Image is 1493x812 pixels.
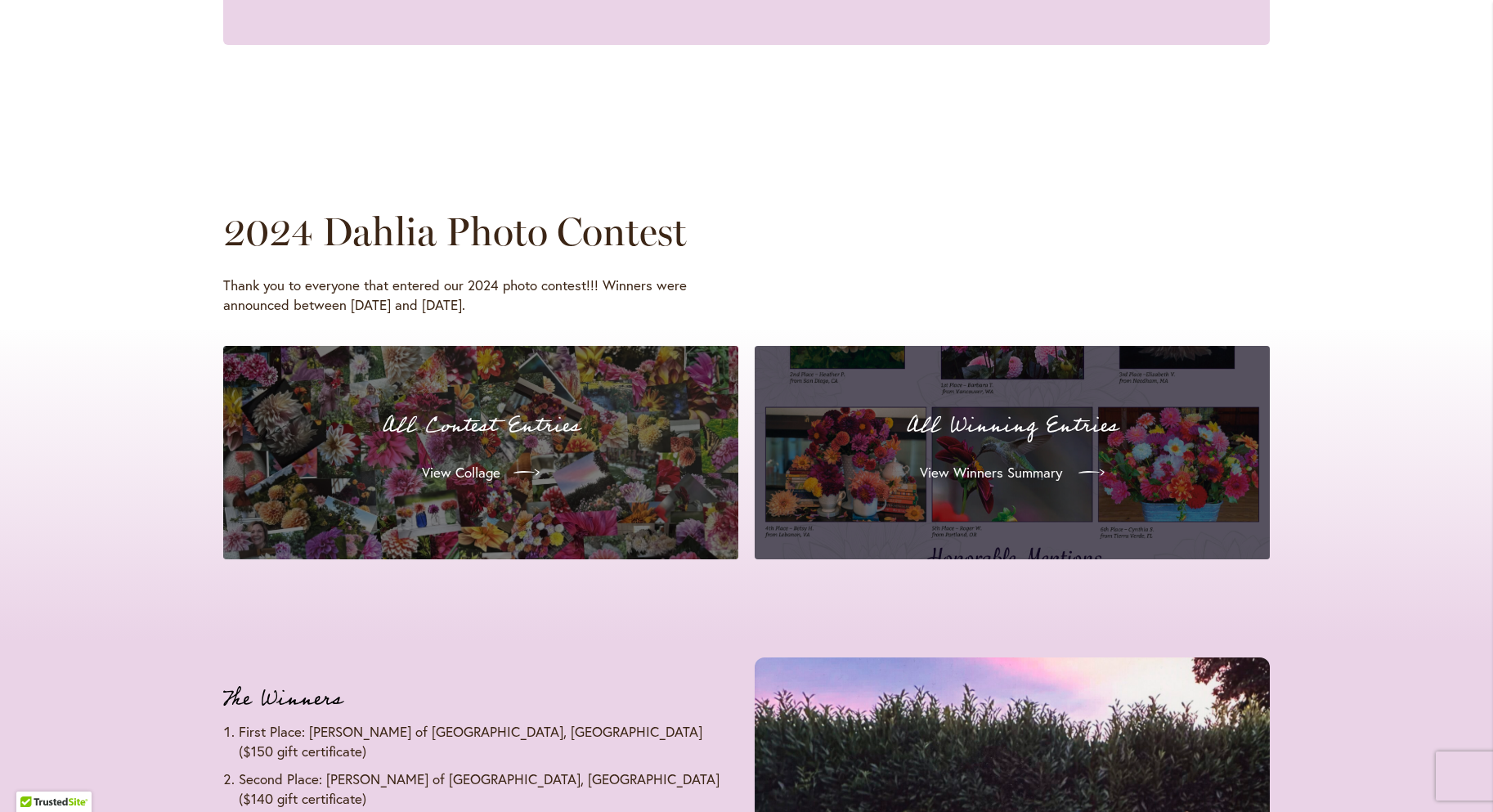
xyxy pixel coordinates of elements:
[223,207,1222,256] h2: 2024 Dahlia Photo Contest
[223,683,738,716] h3: The Winners
[223,276,755,315] p: Thank you to everyone that entered our 2024 photo contest!!! Winners were announced between [DATE...
[243,409,719,443] p: All Contest Entries
[239,722,738,761] li: First Place: [PERSON_NAME] of [GEOGRAPHIC_DATA], [GEOGRAPHIC_DATA] ($150 gift certificate)
[907,450,1118,496] a: View Winners Summary
[409,450,553,496] a: View Collage
[920,463,1062,482] span: View Winners Summary
[774,409,1250,443] p: All Winning Entries
[422,463,500,482] span: View Collage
